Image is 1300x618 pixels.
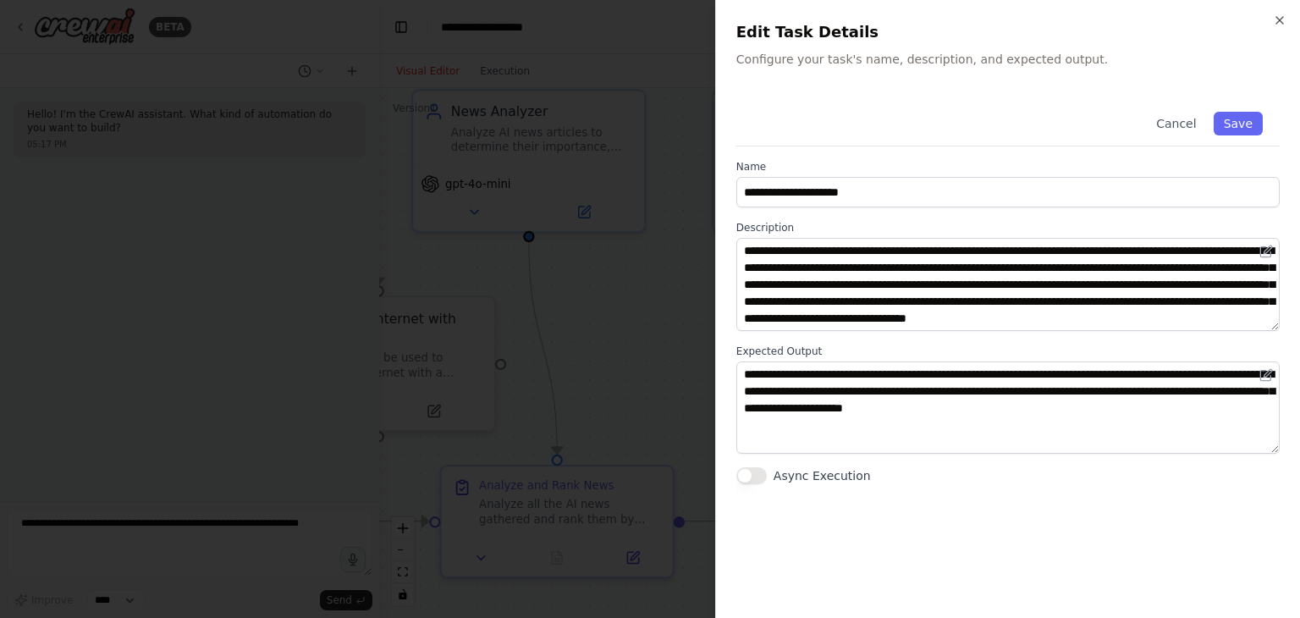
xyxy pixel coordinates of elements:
h2: Edit Task Details [736,20,1280,44]
label: Description [736,221,1280,235]
p: Configure your task's name, description, and expected output. [736,51,1280,68]
button: Cancel [1146,112,1206,135]
label: Expected Output [736,345,1280,358]
label: Async Execution [774,467,871,484]
button: Save [1214,112,1263,135]
label: Name [736,160,1280,174]
button: Open in editor [1256,241,1276,262]
button: Open in editor [1256,365,1276,385]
